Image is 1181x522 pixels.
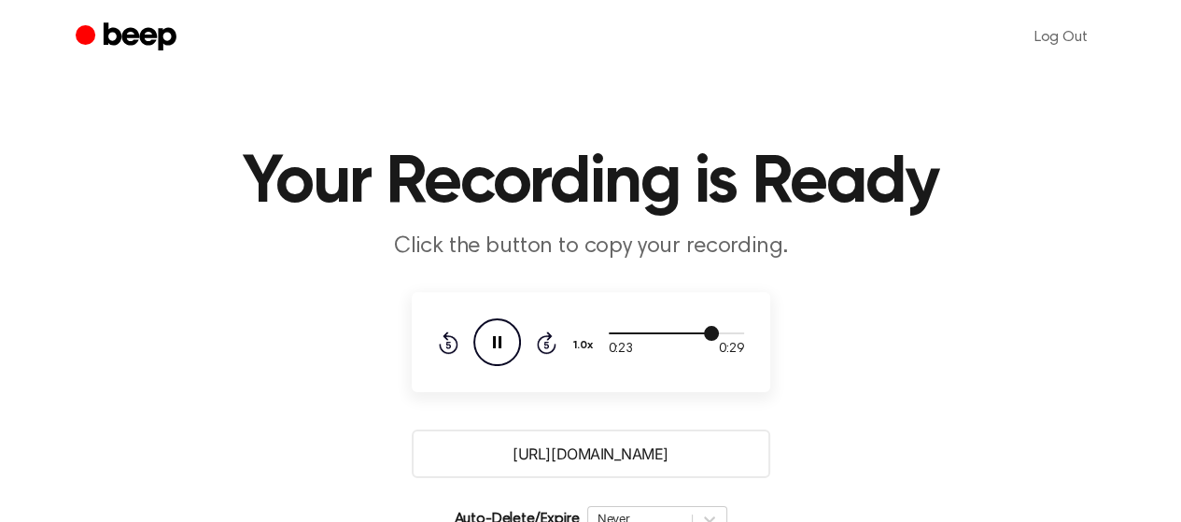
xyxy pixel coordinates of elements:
[76,20,181,56] a: Beep
[571,330,600,361] button: 1.0x
[1016,15,1106,60] a: Log Out
[719,340,743,360] span: 0:29
[113,149,1069,217] h1: Your Recording is Ready
[609,340,633,360] span: 0:23
[232,232,949,262] p: Click the button to copy your recording.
